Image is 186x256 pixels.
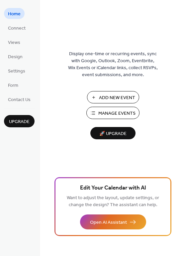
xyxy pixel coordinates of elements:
[4,65,29,76] a: Settings
[4,8,25,19] a: Home
[4,79,22,90] a: Form
[4,115,35,127] button: Upgrade
[98,110,136,117] span: Manage Events
[4,37,24,48] a: Views
[4,51,27,62] a: Design
[8,54,23,61] span: Design
[80,184,146,193] span: Edit Your Calendar with AI
[8,82,18,89] span: Form
[90,219,127,226] span: Open AI Assistant
[90,127,136,139] button: 🚀 Upgrade
[8,96,31,103] span: Contact Us
[99,94,135,101] span: Add New Event
[68,51,158,78] span: Display one-time or recurring events, sync with Google, Outlook, Zoom, Eventbrite, Wix Events or ...
[8,68,25,75] span: Settings
[8,39,20,46] span: Views
[67,193,159,209] span: Want to adjust the layout, update settings, or change the design? The assistant can help.
[87,91,139,103] button: Add New Event
[8,25,26,32] span: Connect
[8,11,21,18] span: Home
[9,118,30,125] span: Upgrade
[94,129,132,138] span: 🚀 Upgrade
[4,94,35,105] a: Contact Us
[80,214,146,229] button: Open AI Assistant
[86,107,139,119] button: Manage Events
[4,22,30,33] a: Connect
